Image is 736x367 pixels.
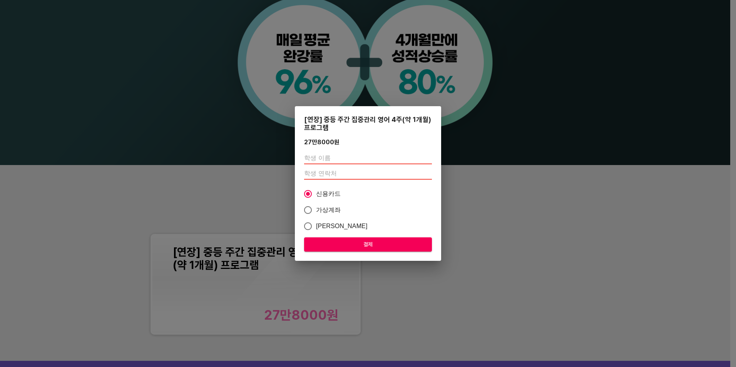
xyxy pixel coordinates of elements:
span: 결제 [310,240,426,249]
div: [연장] 중등 주간 집중관리 영어 4주(약 1개월) 프로그램 [304,115,432,132]
div: 27만8000 원 [304,138,340,146]
span: [PERSON_NAME] [316,222,368,231]
button: 결제 [304,237,432,252]
span: 가상계좌 [316,205,341,215]
span: 신용카드 [316,189,341,199]
input: 학생 연락처 [304,167,432,180]
input: 학생 이름 [304,152,432,164]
